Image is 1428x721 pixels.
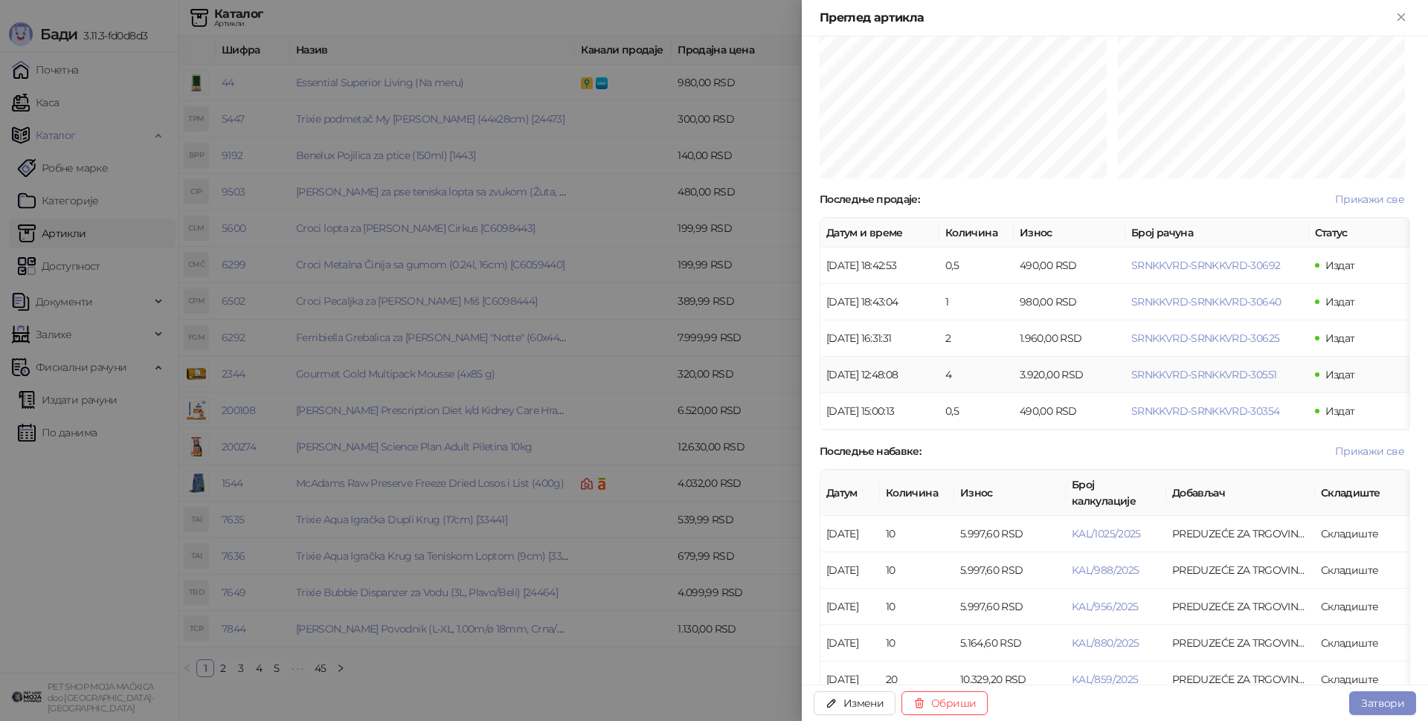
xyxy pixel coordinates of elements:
[1392,9,1410,27] button: Close
[820,284,939,320] td: [DATE] 18:43:04
[1125,219,1309,248] th: Број рачуна
[939,320,1014,357] td: 2
[1166,625,1315,662] td: PREDUZEĆE ZA TRGOVINU I USLUGE LETO DOO BEOGRAD (ZEMUN)
[1335,193,1404,206] span: Прикажи све
[880,471,954,516] th: Количина
[1072,600,1138,613] button: KAL/956/2025
[820,193,919,206] strong: Последње продаје :
[880,662,954,698] td: 20
[1131,404,1279,418] button: SRNKKVRD-SRNKKVRD-30354
[1166,662,1315,698] td: PREDUZEĆE ZA TRGOVINU I USLUGE LETO DOO BEOGRAD (ZEMUN)
[820,357,939,393] td: [DATE] 12:48:08
[1329,190,1410,208] button: Прикажи све
[954,625,1066,662] td: 5.164,60 RSD
[954,552,1066,589] td: 5.997,60 RSD
[1329,442,1410,460] button: Прикажи све
[1166,471,1315,516] th: Добављач
[820,320,939,357] td: [DATE] 16:31:31
[939,219,1014,248] th: Количина
[1014,320,1125,357] td: 1.960,00 RSD
[820,393,939,430] td: [DATE] 15:00:13
[1325,259,1355,272] span: Издат
[880,516,954,552] td: 10
[939,357,1014,393] td: 4
[939,393,1014,430] td: 0,5
[1315,625,1415,662] td: Складиште
[1166,552,1315,589] td: PREDUZEĆE ZA TRGOVINU I USLUGE LETO DOO BEOGRAD (ZEMUN)
[1014,248,1125,284] td: 490,00 RSD
[1014,393,1125,430] td: 490,00 RSD
[1131,368,1276,381] button: SRNKKVRD-SRNKKVRD-30551
[1315,471,1415,516] th: Складиште
[1072,673,1138,686] button: KAL/859/2025
[880,589,954,625] td: 10
[820,662,880,698] td: [DATE]
[820,625,880,662] td: [DATE]
[1315,589,1415,625] td: Складиште
[1014,219,1125,248] th: Износ
[1166,589,1315,625] td: PREDUZEĆE ZA TRGOVINU I USLUGE LETO DOO BEOGRAD (ZEMUN)
[1349,691,1416,715] button: Затвори
[820,516,880,552] td: [DATE]
[820,219,939,248] th: Датум и време
[901,691,988,715] button: Обриши
[820,248,939,284] td: [DATE] 18:42:53
[1325,332,1355,345] span: Издат
[939,284,1014,320] td: 1
[1014,357,1125,393] td: 3.920,00 RSD
[954,471,1066,516] th: Износ
[820,552,880,589] td: [DATE]
[1014,284,1125,320] td: 980,00 RSD
[880,625,954,662] td: 10
[1131,295,1281,308] button: SRNKKVRD-SRNKKVRD-30640
[954,516,1066,552] td: 5.997,60 RSD
[1325,404,1355,418] span: Издат
[1131,259,1280,272] button: SRNKKVRD-SRNKKVRD-30692
[1335,444,1404,458] span: Прикажи све
[1315,662,1415,698] td: Складиште
[820,9,1392,27] div: Преглед артикла
[1166,516,1315,552] td: PREDUZEĆE ZA TRGOVINU I USLUGE LETO DOO BEOGRAD (ZEMUN)
[820,471,880,516] th: Датум
[1315,552,1415,589] td: Складиште
[820,589,880,625] td: [DATE]
[1072,563,1139,577] button: KAL/988/2025
[954,589,1066,625] td: 5.997,60 RSD
[1315,516,1415,552] td: Складиште
[1131,332,1279,345] button: SRNKKVRD-SRNKKVRD-30625
[880,552,954,589] td: 10
[820,444,921,458] strong: Последње набавке :
[954,662,1066,698] td: 10.329,20 RSD
[1066,471,1166,516] th: Број калкулације
[1072,527,1141,540] button: KAL/1025/2025
[1325,368,1355,381] span: Издат
[814,691,895,715] button: Измени
[1072,636,1139,650] button: KAL/880/2025
[1325,295,1355,308] span: Издат
[939,248,1014,284] td: 0,5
